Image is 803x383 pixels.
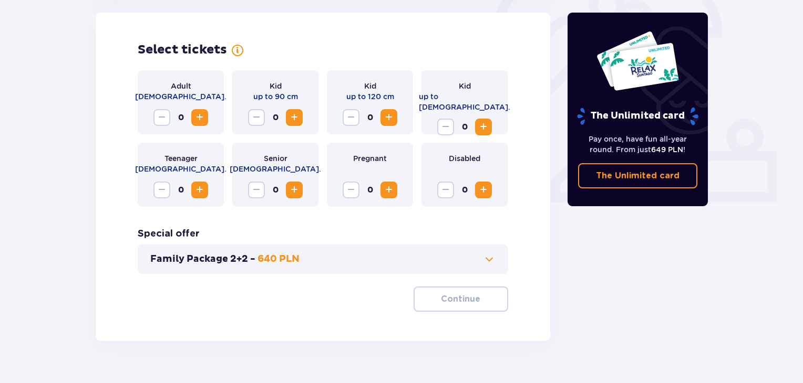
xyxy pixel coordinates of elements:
[364,81,376,91] p: Kid
[456,182,473,198] span: 0
[380,182,397,198] button: Increase
[346,91,394,102] p: up to 120 cm
[576,107,699,125] p: The Unlimited card
[172,109,189,126] span: 0
[475,182,492,198] button: Increase
[264,153,287,164] p: Senior
[135,164,227,174] p: [DEMOGRAPHIC_DATA].
[437,182,454,198] button: Decrease
[253,91,298,102] p: up to 90 cm
[138,42,227,58] p: Select tickets
[270,81,282,91] p: Kid
[248,182,265,198] button: Decrease
[153,182,170,198] button: Decrease
[286,182,303,198] button: Increase
[362,182,378,198] span: 0
[441,293,480,305] p: Continue
[596,170,680,182] p: The Unlimited card
[135,91,227,102] p: [DEMOGRAPHIC_DATA].
[191,109,208,126] button: Increase
[651,145,683,154] span: 649 PLN
[414,286,508,312] button: Continue
[191,182,208,198] button: Increase
[475,119,492,135] button: Increase
[437,119,454,135] button: Decrease
[449,153,480,164] p: Disabled
[362,109,378,126] span: 0
[267,109,284,126] span: 0
[248,109,265,126] button: Decrease
[459,81,471,91] p: Kid
[343,182,359,198] button: Decrease
[578,163,698,188] a: The Unlimited card
[419,91,510,112] p: up to [DEMOGRAPHIC_DATA].
[258,253,300,265] p: 640 PLN
[353,153,387,164] p: Pregnant
[343,109,359,126] button: Decrease
[456,119,473,135] span: 0
[164,153,198,164] p: Teenager
[380,109,397,126] button: Increase
[150,253,496,265] button: Family Package 2+2 -640 PLN
[171,81,191,91] p: Adult
[172,182,189,198] span: 0
[230,164,321,174] p: [DEMOGRAPHIC_DATA].
[138,228,200,240] p: Special offer
[150,253,255,265] p: Family Package 2+2 -
[153,109,170,126] button: Decrease
[578,134,698,155] p: Pay once, have fun all-year round. From just !
[267,182,284,198] span: 0
[286,109,303,126] button: Increase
